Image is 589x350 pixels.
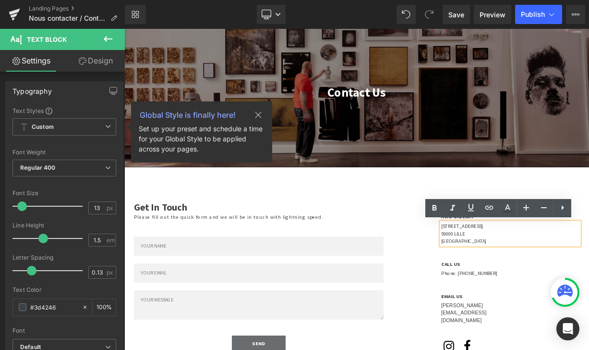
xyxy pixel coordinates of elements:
[12,231,377,240] p: Please fill out the quick form and we will be in touch with lightning speed.
[12,260,324,284] input: Your Name
[125,5,146,24] a: New Library
[420,5,439,24] button: Redo
[12,254,116,261] div: Letter Spacing
[20,164,56,171] b: Regular 400
[12,149,116,156] div: Font Weight
[566,5,585,24] button: More
[396,231,569,239] h1: ACID GALLERY
[30,302,77,312] input: Color
[12,190,116,197] div: Font Size
[32,123,54,131] b: Custom
[396,251,569,261] p: 59000 LILLE
[27,36,67,43] span: Text Block
[12,287,116,293] div: Text Color
[93,299,116,316] div: %
[107,269,115,275] span: px
[29,5,125,12] a: Landing Pages
[396,301,485,311] p: Phone: [PHONE_NUMBER]
[397,5,416,24] button: Undo
[12,82,52,95] div: Typography
[474,5,511,24] a: Preview
[12,216,377,231] h1: Get In Touch
[12,327,116,334] div: Font
[12,107,116,114] div: Text Styles
[107,205,115,211] span: px
[556,317,579,340] div: Open Intercom Messenger
[254,70,327,89] font: Contact Us
[396,261,569,270] p: [GEOGRAPHIC_DATA]
[64,50,127,72] a: Design
[396,331,485,338] h1: EMAIL US
[12,293,324,317] input: Your Email
[12,222,116,229] div: Line Height
[107,237,115,243] span: em
[29,14,107,22] span: Nous contacter / Contact us
[448,10,464,20] span: Save
[480,10,505,20] span: Preview
[521,11,545,18] span: Publish
[396,242,569,251] p: [STREET_ADDRESS]
[515,5,562,24] button: Publish
[396,290,485,298] h1: CALL US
